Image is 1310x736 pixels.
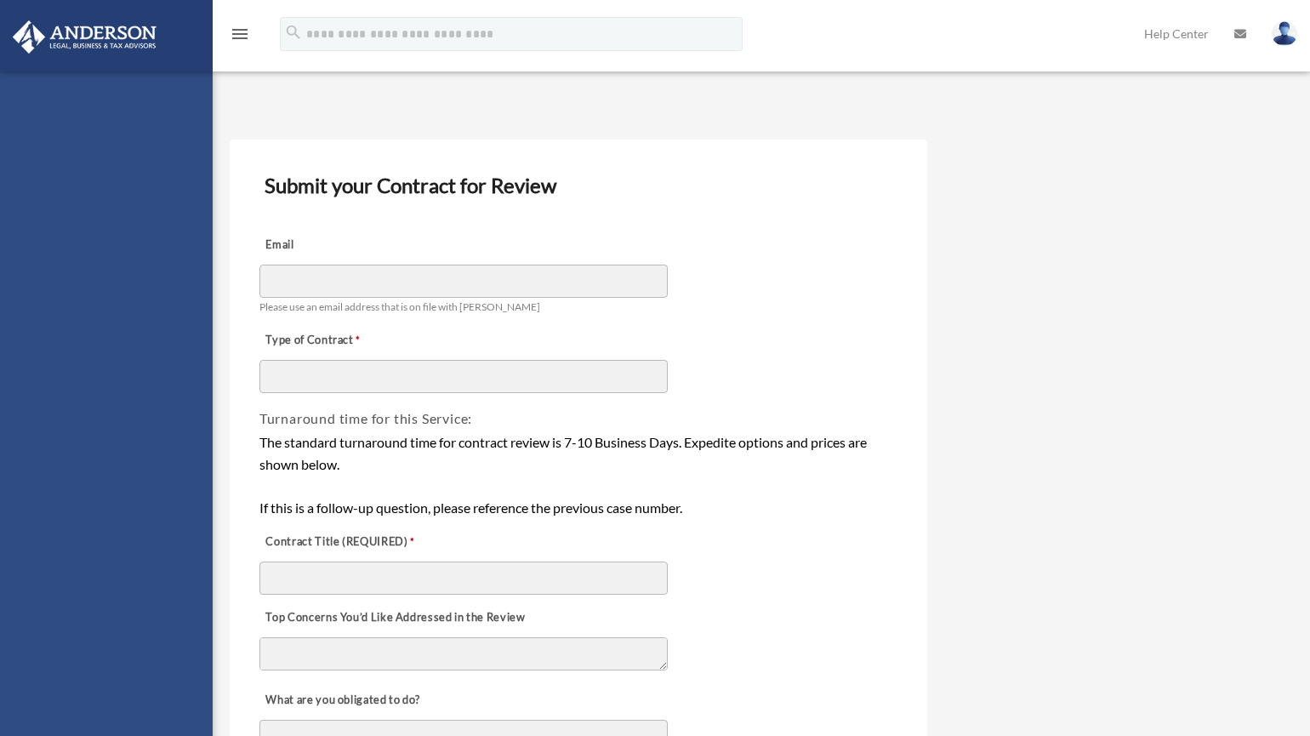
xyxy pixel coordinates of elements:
[259,688,430,712] label: What are you obligated to do?
[284,23,303,42] i: search
[259,431,897,518] div: The standard turnaround time for contract review is 7-10 Business Days. Expedite options and pric...
[1272,21,1297,46] img: User Pic
[258,168,899,203] h3: Submit your Contract for Review
[259,410,472,426] span: Turnaround time for this Service:
[259,606,530,630] label: Top Concerns You’d Like Addressed in the Review
[259,300,540,313] span: Please use an email address that is on file with [PERSON_NAME]
[259,233,430,257] label: Email
[230,24,250,44] i: menu
[259,328,430,352] label: Type of Contract
[230,30,250,44] a: menu
[259,530,430,554] label: Contract Title (REQUIRED)
[8,20,162,54] img: Anderson Advisors Platinum Portal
